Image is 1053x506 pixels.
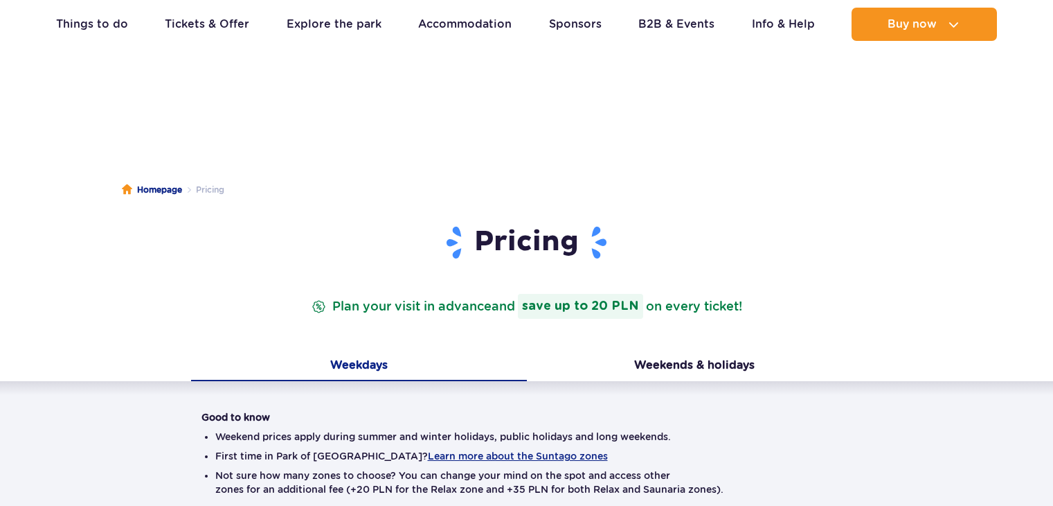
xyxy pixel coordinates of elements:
button: Weekends & holidays [527,352,863,381]
a: Info & Help [752,8,815,41]
strong: save up to 20 PLN [518,294,643,319]
a: Accommodation [418,8,512,41]
li: Not sure how many zones to choose? You can change your mind on the spot and access other zones fo... [215,469,838,496]
a: Homepage [122,183,182,197]
li: Weekend prices apply during summer and winter holidays, public holidays and long weekends. [215,430,838,444]
a: B2B & Events [638,8,714,41]
strong: Good to know [201,412,270,423]
p: Plan your visit in advance on every ticket! [309,294,745,319]
a: Explore the park [287,8,381,41]
a: Things to do [56,8,128,41]
li: First time in Park of [GEOGRAPHIC_DATA]? [215,449,838,463]
a: Sponsors [549,8,602,41]
span: Buy now [888,18,937,30]
button: Buy now [852,8,997,41]
button: Learn more about the Suntago zones [428,451,608,462]
button: Weekdays [191,352,527,381]
h1: Pricing [201,225,852,261]
a: Tickets & Offer [165,8,249,41]
li: Pricing [182,183,224,197]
